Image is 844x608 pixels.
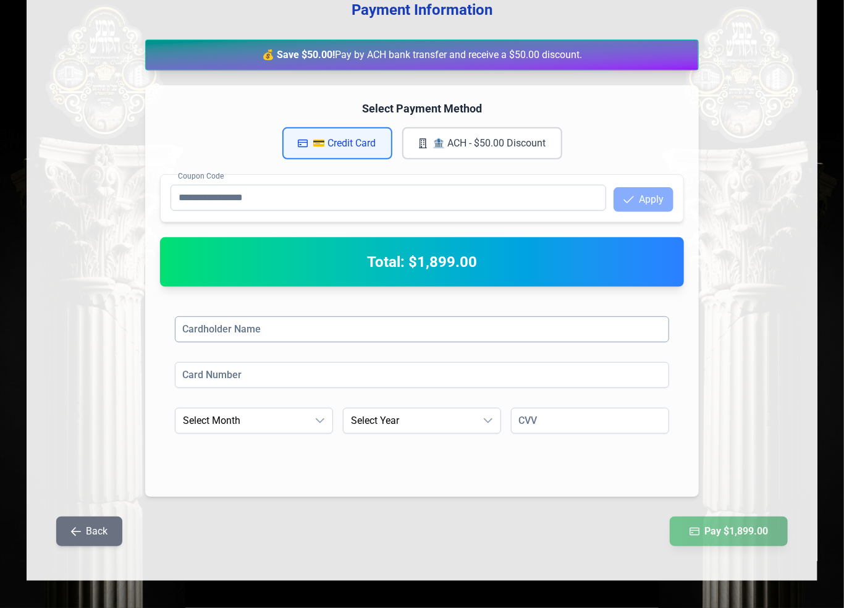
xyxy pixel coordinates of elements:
div: dropdown trigger [476,408,500,433]
span: Select Month [175,408,308,433]
button: 🏦 ACH - $50.00 Discount [402,127,562,159]
div: Pay by ACH bank transfer and receive a $50.00 discount. [145,40,699,70]
span: Select Year [344,408,476,433]
h4: Select Payment Method [160,100,684,117]
button: Pay $1,899.00 [670,517,788,546]
button: Back [56,517,122,546]
h2: Total: $1,899.00 [175,252,669,272]
button: 💳 Credit Card [282,127,392,159]
div: dropdown trigger [308,408,332,433]
button: Apply [614,187,673,212]
strong: 💰 Save $50.00! [262,49,335,61]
